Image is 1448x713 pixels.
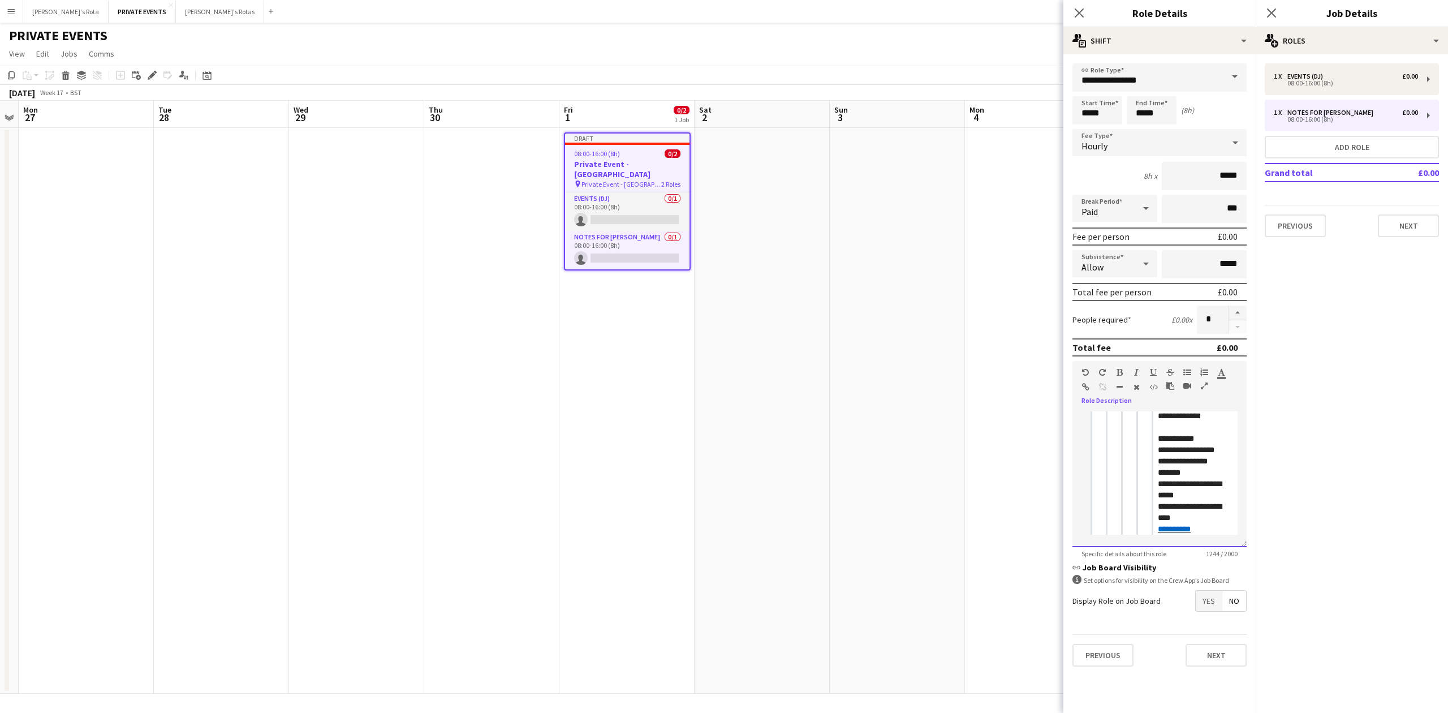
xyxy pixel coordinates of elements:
[1063,27,1256,54] div: Shift
[674,106,689,114] span: 0/2
[1186,644,1247,667] button: Next
[968,111,984,124] span: 4
[9,87,35,98] div: [DATE]
[84,46,119,61] a: Comms
[1144,171,1157,181] div: 8h x
[158,105,171,115] span: Tue
[581,180,661,188] span: Private Event - [GEOGRAPHIC_DATA]
[1072,549,1175,558] span: Specific details about this role
[1063,6,1256,20] h3: Role Details
[665,149,680,158] span: 0/2
[564,105,573,115] span: Fri
[1183,381,1191,390] button: Insert video
[23,1,109,23] button: [PERSON_NAME]'s Rota
[833,111,848,124] span: 3
[1072,596,1161,606] label: Display Role on Job Board
[1072,231,1130,242] div: Fee per person
[1149,383,1157,392] button: HTML Code
[1072,562,1247,573] h3: Job Board Visibility
[1265,164,1385,182] td: Grand total
[1166,381,1174,390] button: Paste as plain text
[5,46,29,61] a: View
[1222,591,1246,611] span: No
[1274,72,1287,80] div: 1 x
[1229,306,1247,320] button: Increase
[109,1,176,23] button: PRIVATE EVENTS
[36,49,49,59] span: Edit
[32,46,54,61] a: Edit
[1132,368,1140,377] button: Italic
[427,111,443,124] span: 30
[562,111,573,124] span: 1
[1402,72,1418,80] div: £0.00
[1200,381,1208,390] button: Fullscreen
[1183,368,1191,377] button: Unordered List
[1197,549,1247,558] span: 1244 / 2000
[292,111,308,124] span: 29
[1081,383,1089,392] button: Insert Link
[564,132,691,270] app-job-card: Draft08:00-16:00 (8h)0/2Private Event - [GEOGRAPHIC_DATA] Private Event - [GEOGRAPHIC_DATA]2 Role...
[1196,591,1222,611] span: Yes
[1265,214,1326,237] button: Previous
[1098,368,1106,377] button: Redo
[565,192,689,231] app-card-role: Events (DJ)0/108:00-16:00 (8h)
[1378,214,1439,237] button: Next
[574,149,620,158] span: 08:00-16:00 (8h)
[1274,117,1418,122] div: 08:00-16:00 (8h)
[1256,27,1448,54] div: Roles
[1081,140,1107,152] span: Hourly
[1081,206,1098,217] span: Paid
[294,105,308,115] span: Wed
[21,111,38,124] span: 27
[1072,575,1247,586] div: Set options for visibility on the Crew App’s Job Board
[23,105,38,115] span: Mon
[1166,368,1174,377] button: Strikethrough
[834,105,848,115] span: Sun
[674,115,689,124] div: 1 Job
[1149,368,1157,377] button: Underline
[56,46,82,61] a: Jobs
[661,180,680,188] span: 2 Roles
[176,1,264,23] button: [PERSON_NAME]'s Rotas
[89,49,114,59] span: Comms
[1274,80,1418,86] div: 08:00-16:00 (8h)
[1081,368,1089,377] button: Undo
[1081,261,1104,273] span: Allow
[157,111,171,124] span: 28
[1132,383,1140,392] button: Clear Formatting
[1256,6,1448,20] h3: Job Details
[1072,315,1131,325] label: People required
[1385,164,1439,182] td: £0.00
[565,231,689,269] app-card-role: Notes for [PERSON_NAME]0/108:00-16:00 (8h)
[1181,105,1194,115] div: (8h)
[9,27,107,44] h1: PRIVATE EVENTS
[1072,644,1134,667] button: Previous
[1218,286,1238,298] div: £0.00
[1217,368,1225,377] button: Text Color
[1287,109,1378,117] div: Notes for [PERSON_NAME]
[9,49,25,59] span: View
[969,105,984,115] span: Mon
[1115,383,1123,392] button: Horizontal Line
[699,105,712,115] span: Sat
[565,159,689,179] h3: Private Event - [GEOGRAPHIC_DATA]
[697,111,712,124] span: 2
[1218,231,1238,242] div: £0.00
[1072,286,1152,298] div: Total fee per person
[1265,136,1439,158] button: Add role
[61,49,77,59] span: Jobs
[1115,368,1123,377] button: Bold
[1274,109,1287,117] div: 1 x
[1287,72,1328,80] div: Events (DJ)
[565,134,689,143] div: Draft
[1200,368,1208,377] button: Ordered List
[70,88,81,97] div: BST
[1072,342,1111,353] div: Total fee
[1217,342,1238,353] div: £0.00
[1171,315,1192,325] div: £0.00 x
[1402,109,1418,117] div: £0.00
[37,88,66,97] span: Week 17
[429,105,443,115] span: Thu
